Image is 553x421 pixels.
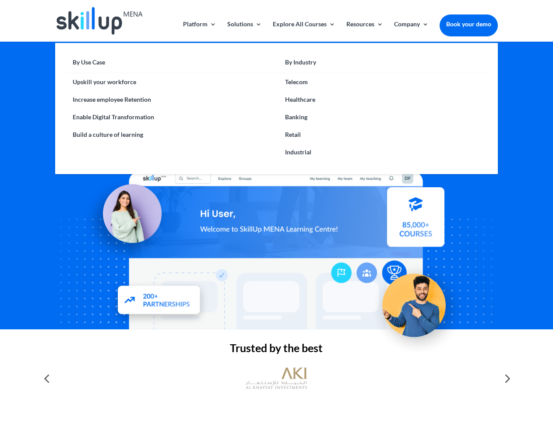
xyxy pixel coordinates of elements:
[440,14,498,34] a: Book your demo
[394,21,429,42] a: Company
[64,73,276,91] a: Upskill your workforce
[246,363,307,394] img: al khayyat investments logo
[276,91,489,108] a: Healthcare
[227,21,262,42] a: Solutions
[276,73,489,91] a: Telecom
[276,56,489,73] a: By Industry
[64,108,276,126] a: Enable Digital Transformation
[183,21,216,42] a: Platform
[64,91,276,108] a: Increase employee Retention
[56,7,142,35] img: Skillup Mena
[276,143,489,161] a: Industrial
[346,21,383,42] a: Resources
[276,108,489,126] a: Banking
[273,21,335,42] a: Explore All Courses
[370,255,467,353] img: Upskill your workforce - SkillUp
[55,343,497,358] h2: Trusted by the best
[82,175,170,263] img: Learning Management Solution - SkillUp
[64,126,276,143] a: Build a culture of learning
[64,56,276,73] a: By Use Case
[407,326,553,421] iframe: Chat Widget
[276,126,489,143] a: Retail
[387,191,444,250] img: Courses library - SkillUp MENA
[109,277,210,325] img: Partners - SkillUp Mena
